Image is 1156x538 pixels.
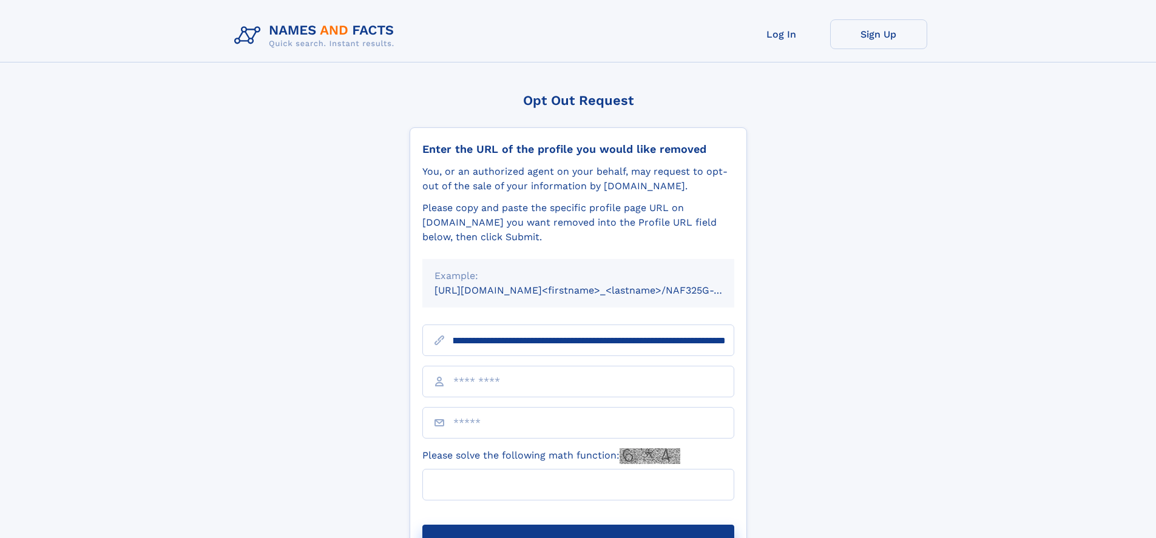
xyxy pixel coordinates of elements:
[422,448,680,464] label: Please solve the following math function:
[422,201,734,244] div: Please copy and paste the specific profile page URL on [DOMAIN_NAME] you want removed into the Pr...
[830,19,927,49] a: Sign Up
[434,284,757,296] small: [URL][DOMAIN_NAME]<firstname>_<lastname>/NAF325G-xxxxxxxx
[733,19,830,49] a: Log In
[410,93,747,108] div: Opt Out Request
[422,164,734,193] div: You, or an authorized agent on your behalf, may request to opt-out of the sale of your informatio...
[422,143,734,156] div: Enter the URL of the profile you would like removed
[229,19,404,52] img: Logo Names and Facts
[434,269,722,283] div: Example:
